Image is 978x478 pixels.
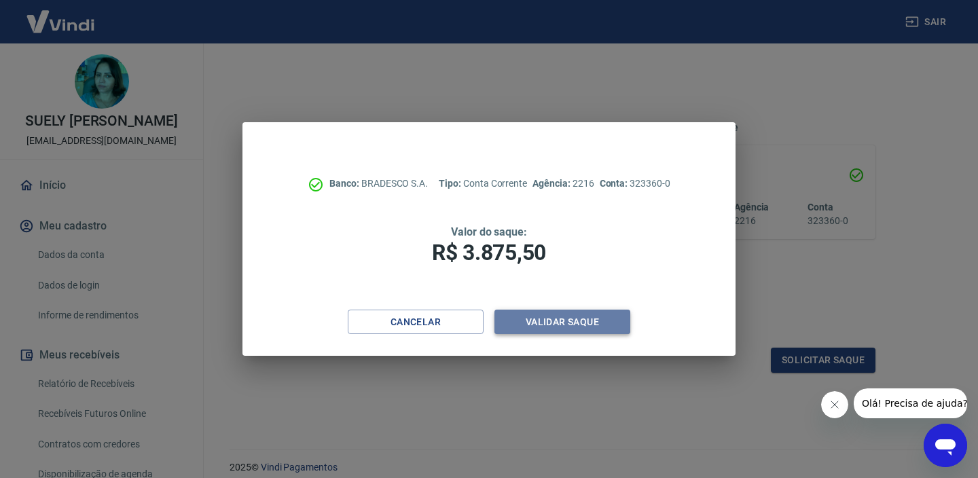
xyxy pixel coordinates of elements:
[329,178,361,189] span: Banco:
[439,178,463,189] span: Tipo:
[924,424,967,467] iframe: Botão para abrir a janela de mensagens
[8,10,114,20] span: Olá! Precisa de ajuda?
[329,177,428,191] p: BRADESCO S.A.
[600,177,670,191] p: 323360-0
[494,310,630,335] button: Validar saque
[600,178,630,189] span: Conta:
[348,310,484,335] button: Cancelar
[439,177,527,191] p: Conta Corrente
[532,178,573,189] span: Agência:
[821,391,848,418] iframe: Fechar mensagem
[854,388,967,418] iframe: Mensagem da empresa
[432,240,546,265] span: R$ 3.875,50
[532,177,594,191] p: 2216
[451,225,527,238] span: Valor do saque:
